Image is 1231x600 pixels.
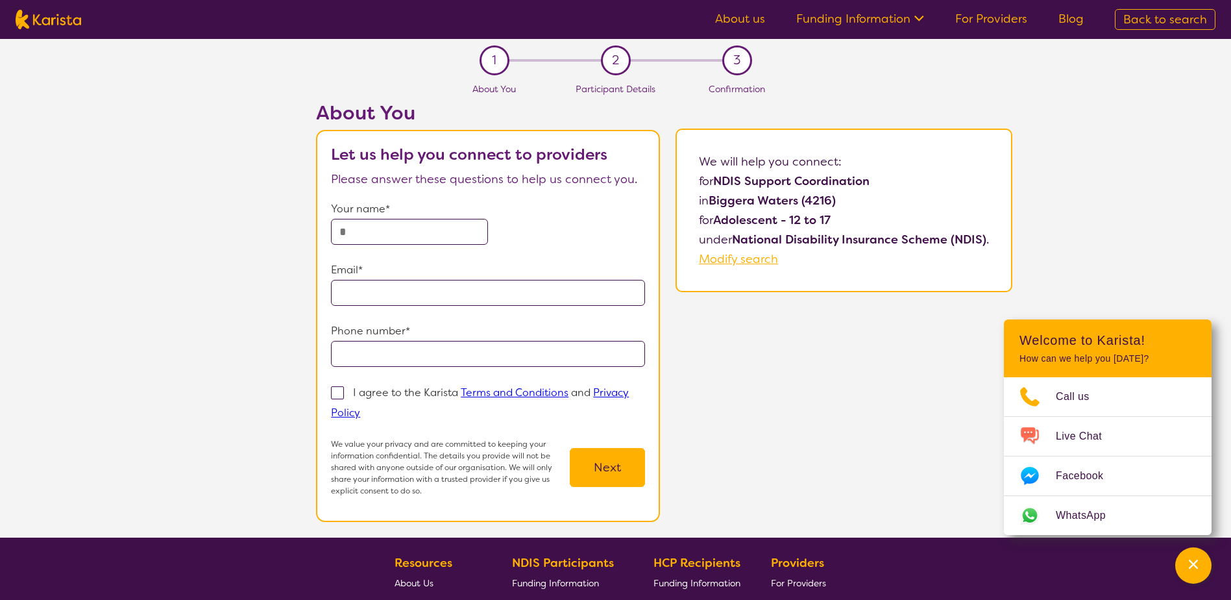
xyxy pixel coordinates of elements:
[331,199,645,219] p: Your name*
[1019,353,1196,364] p: How can we help you [DATE]?
[1004,377,1212,535] ul: Choose channel
[732,232,986,247] b: National Disability Insurance Scheme (NDIS)
[955,11,1027,27] a: For Providers
[699,230,989,249] p: under .
[653,573,740,593] a: Funding Information
[1115,9,1215,30] a: Back to search
[1058,11,1084,27] a: Blog
[653,577,740,589] span: Funding Information
[395,577,433,589] span: About Us
[576,83,655,95] span: Participant Details
[713,173,870,189] b: NDIS Support Coordination
[331,386,629,419] p: I agree to the Karista and
[699,251,778,267] a: Modify search
[512,577,599,589] span: Funding Information
[709,193,836,208] b: Biggera Waters (4216)
[699,171,989,191] p: for
[1004,496,1212,535] a: Web link opens in a new tab.
[16,10,81,29] img: Karista logo
[771,573,831,593] a: For Providers
[331,144,607,165] b: Let us help you connect to providers
[713,212,831,228] b: Adolescent - 12 to 17
[771,577,826,589] span: For Providers
[316,101,660,125] h2: About You
[699,210,989,230] p: for
[570,448,645,487] button: Next
[512,573,624,593] a: Funding Information
[331,169,645,189] p: Please answer these questions to help us connect you.
[395,573,481,593] a: About Us
[1056,387,1105,406] span: Call us
[715,11,765,27] a: About us
[771,555,824,571] b: Providers
[331,260,645,280] p: Email*
[1175,547,1212,584] button: Channel Menu
[1004,319,1212,535] div: Channel Menu
[461,386,568,399] a: Terms and Conditions
[1123,12,1207,27] span: Back to search
[796,11,924,27] a: Funding Information
[653,555,740,571] b: HCP Recipients
[492,51,496,70] span: 1
[699,191,989,210] p: in
[472,83,516,95] span: About You
[1056,466,1119,486] span: Facebook
[1056,427,1117,446] span: Live Chat
[331,438,570,497] p: We value your privacy and are committed to keeping your information confidential. The details you...
[395,555,452,571] b: Resources
[612,51,619,70] span: 2
[699,152,989,171] p: We will help you connect:
[1056,506,1121,525] span: WhatsApp
[733,51,740,70] span: 3
[1019,332,1196,348] h2: Welcome to Karista!
[512,555,614,571] b: NDIS Participants
[331,321,645,341] p: Phone number*
[709,83,765,95] span: Confirmation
